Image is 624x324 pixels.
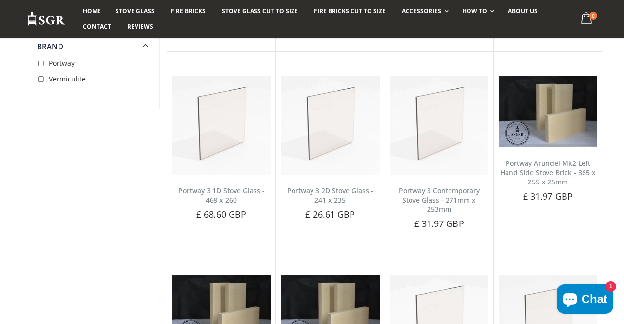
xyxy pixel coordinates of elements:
[27,11,66,27] img: Stove Glass Replacement
[127,22,153,31] span: Reviews
[314,7,386,15] span: Fire Bricks Cut To Size
[399,186,480,214] a: Portway 3 Contemporary Stove Glass - 271mm x 253mm
[307,3,393,19] a: Fire Bricks Cut To Size
[108,3,162,19] a: Stove Glass
[455,3,499,19] a: How To
[287,186,373,204] a: Portway 3 2D Stove Glass - 241 x 235
[554,284,616,316] inbox-online-store-chat: Shopify online store chat
[499,76,597,147] img: Flavel Arundel Mk2 side fire brick
[178,186,265,204] a: Portway 3 1D Stove Glass - 468 x 260
[49,74,86,83] span: Vermiculite
[171,7,206,15] span: Fire Bricks
[589,12,597,20] span: 0
[83,22,111,31] span: Contact
[508,7,538,15] span: About us
[76,3,108,19] a: Home
[172,76,271,175] img: Portway 3 S/D Stove Glass
[281,76,379,175] img: Portway 3 2D Stove Glass
[414,218,464,229] span: £ 31.97 GBP
[222,7,297,15] span: Stove Glass Cut To Size
[305,208,355,220] span: £ 26.61 GBP
[501,3,545,19] a: About us
[116,7,155,15] span: Stove Glass
[49,59,75,68] span: Portway
[83,7,101,15] span: Home
[37,41,63,51] span: Brand
[120,19,160,35] a: Reviews
[76,19,118,35] a: Contact
[214,3,305,19] a: Stove Glass Cut To Size
[500,159,596,186] a: Portway Arundel Mk2 Left Hand Side Stove Brick - 365 x 255 x 25mm
[402,7,441,15] span: Accessories
[523,190,573,202] span: £ 31.97 GBP
[196,208,246,220] span: £ 68.60 GBP
[163,3,213,19] a: Fire Bricks
[390,76,488,175] img: Portway 2 Contemporary Stove Glass
[394,3,453,19] a: Accessories
[577,10,597,29] a: 0
[462,7,487,15] span: How To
